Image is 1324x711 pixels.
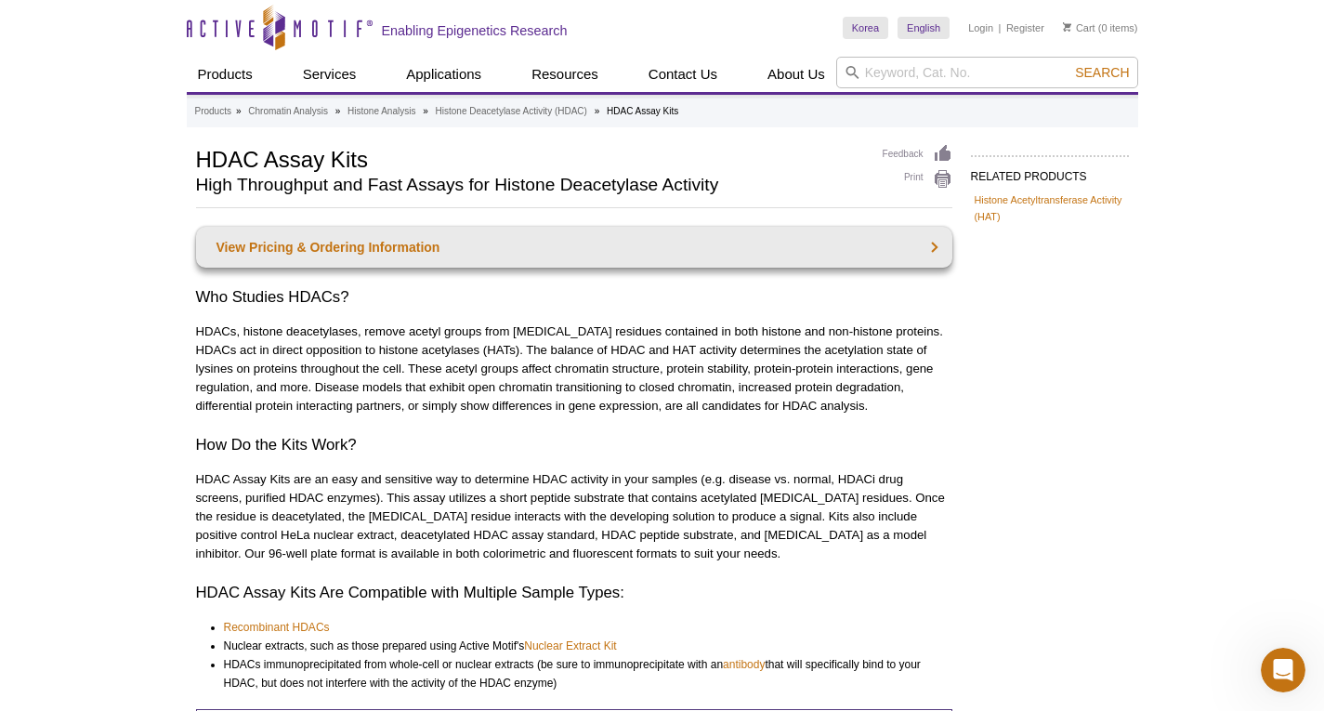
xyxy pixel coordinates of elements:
[883,144,952,165] a: Feedback
[423,106,428,116] li: »
[975,191,1125,225] a: Histone Acetyltransferase Activity (HAT)
[248,103,328,120] a: Chromatin Analysis
[843,17,888,39] a: Korea
[196,434,952,456] h2: How Do the Kits Work?
[196,286,952,309] h2: Who Studies HDACs?
[1063,21,1095,34] a: Cart
[883,169,952,190] a: Print
[1069,64,1134,81] button: Search
[1261,648,1305,692] iframe: Intercom live chat
[637,57,728,92] a: Contact Us
[595,106,600,116] li: »
[520,57,610,92] a: Resources
[999,17,1002,39] li: |
[1006,21,1044,34] a: Register
[187,57,264,92] a: Products
[224,618,330,637] a: Recombinant HDACs
[723,655,765,674] a: antibody
[347,103,415,120] a: Histone Analysis
[196,323,952,415] p: HDACs, histone deacetylases, remove acetyl groups from [MEDICAL_DATA] residues contained in both ...
[224,655,936,692] li: HDACs immunoprecipitated from whole-cell or nuclear extracts (be sure to immunoprecipitate with a...
[971,155,1129,189] h2: RELATED PRODUCTS
[335,106,341,116] li: »
[756,57,836,92] a: About Us
[196,227,952,268] a: View Pricing & Ordering Information
[395,57,492,92] a: Applications
[524,637,616,655] a: Nuclear Extract Kit
[1063,17,1138,39] li: (0 items)
[436,103,587,120] a: Histone Deacetylase Activity (HDAC)
[292,57,368,92] a: Services
[607,106,678,116] li: HDAC Assay Kits
[196,470,952,563] p: HDAC Assay Kits are an easy and sensitive way to determine HDAC activity in your samples (e.g. di...
[224,637,936,655] li: Nuclear extracts, such as those prepared using Active Motif's
[236,106,242,116] li: »
[196,144,864,172] h1: HDAC Assay Kits
[968,21,993,34] a: Login
[196,177,864,193] h2: High Throughput and Fast Assays for Histone Deacetylase Activity
[196,582,952,604] h2: HDAC Assay Kits Are Compatible with Multiple Sample Types:
[382,22,568,39] h2: Enabling Epigenetics Research
[898,17,950,39] a: English
[1063,22,1071,32] img: Your Cart
[836,57,1138,88] input: Keyword, Cat. No.
[1075,65,1129,80] span: Search
[195,103,231,120] a: Products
